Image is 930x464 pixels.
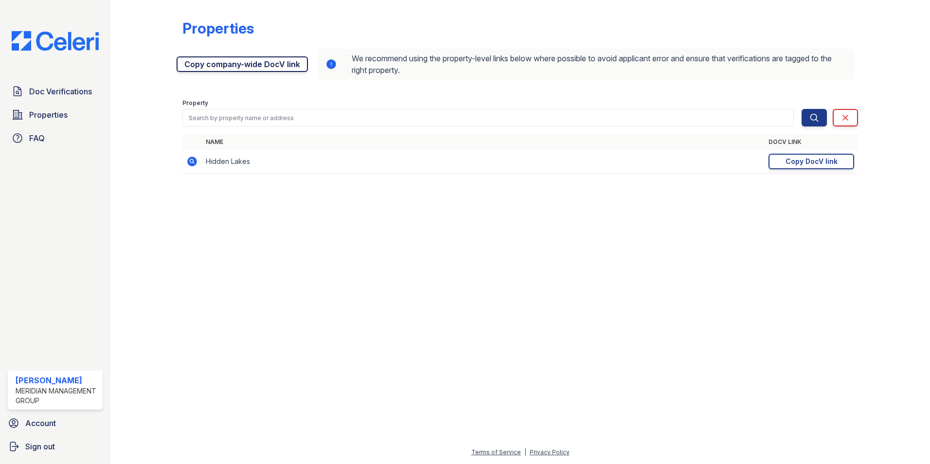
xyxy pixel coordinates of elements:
div: Properties [182,19,254,37]
a: Terms of Service [471,448,521,456]
a: FAQ [8,128,103,148]
span: Properties [29,109,68,121]
div: Copy DocV link [786,157,838,166]
div: We recommend using the property-level links below where possible to avoid applicant error and ens... [318,49,854,80]
div: | [524,448,526,456]
a: Privacy Policy [530,448,570,456]
label: Property [182,99,208,107]
th: Name [202,134,765,150]
a: Sign out [4,437,107,456]
a: Doc Verifications [8,82,103,101]
span: Account [25,417,56,429]
img: CE_Logo_Blue-a8612792a0a2168367f1c8372b55b34899dd931a85d93a1a3d3e32e68fde9ad4.png [4,31,107,51]
a: Account [4,413,107,433]
span: Doc Verifications [29,86,92,97]
a: Copy company-wide DocV link [177,56,308,72]
th: DocV Link [765,134,858,150]
input: Search by property name or address [182,109,794,126]
span: FAQ [29,132,45,144]
span: Sign out [25,441,55,452]
div: [PERSON_NAME] [16,375,99,386]
a: Copy DocV link [769,154,854,169]
a: Properties [8,105,103,125]
div: Meridian Management Group [16,386,99,406]
td: Hidden Lakes [202,150,765,174]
